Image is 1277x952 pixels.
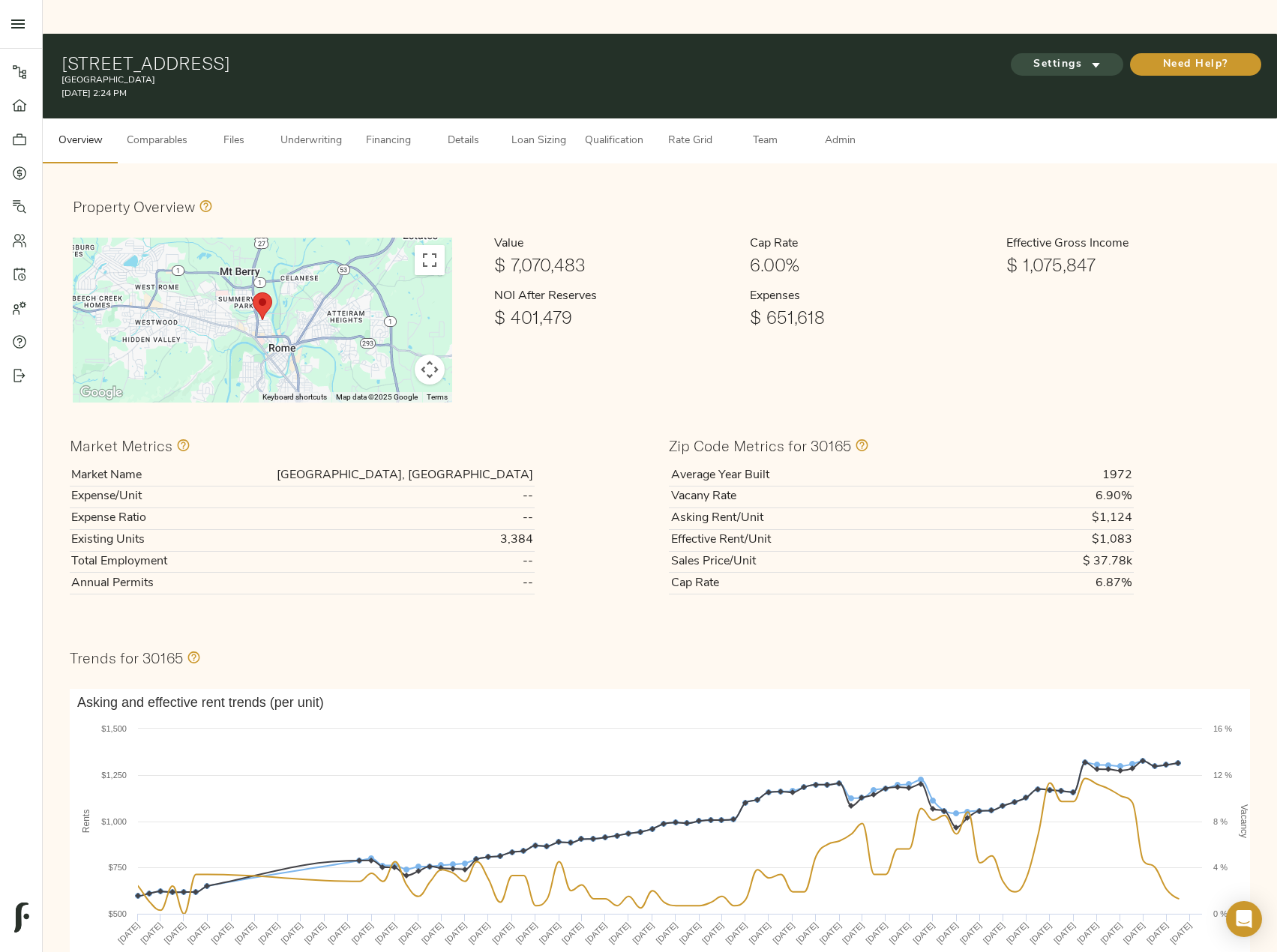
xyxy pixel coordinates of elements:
[1213,863,1228,872] text: 4 %
[1213,771,1232,780] text: 12 %
[976,507,1134,529] td: $1,124
[494,235,738,254] h6: Value
[631,921,655,945] text: [DATE]
[199,573,535,594] td: --
[1006,235,1250,254] h6: Effective Gross Income
[127,132,187,151] span: Comparables
[14,903,29,933] img: logo
[70,507,199,529] th: Expense Ratio
[1052,921,1077,945] text: [DATE]
[108,863,126,872] text: $750
[750,287,994,307] h6: Expenses
[199,507,535,529] td: --
[205,132,262,151] span: Files
[490,921,515,945] text: [DATE]
[199,465,535,486] td: [GEOGRAPHIC_DATA], [GEOGRAPHIC_DATA]
[336,393,418,401] span: Map data ©2025 Google
[415,245,445,275] button: Toggle fullscreen view
[210,921,235,945] text: [DATE]
[1122,921,1147,945] text: [DATE]
[654,921,679,945] text: [DATE]
[494,307,738,328] h1: $ 401,479
[750,235,994,254] h6: Cap Rate
[560,921,585,945] text: [DATE]
[73,198,195,215] h3: Property Overview
[199,551,535,573] td: --
[851,436,869,454] svg: Values in this section only include information specific to the 30165 zip code
[70,437,172,454] h3: Market Metrics
[303,921,328,945] text: [DATE]
[794,921,819,945] text: [DATE]
[750,307,994,328] h1: $ 651,618
[1130,53,1261,76] button: Need Help?
[233,921,258,945] text: [DATE]
[279,921,304,945] text: [DATE]
[199,529,535,551] td: 3,384
[669,573,976,594] th: Cap Rate
[101,817,127,826] text: $1,000
[841,921,865,945] text: [DATE]
[976,465,1134,486] td: 1972
[911,921,936,945] text: [DATE]
[199,486,535,507] td: --
[1213,909,1228,918] text: 0 %
[1213,724,1232,733] text: 16 %
[982,921,1006,945] text: [DATE]
[514,921,538,945] text: [DATE]
[935,921,960,945] text: [DATE]
[350,921,375,945] text: [DATE]
[81,810,91,833] text: Rents
[247,286,278,326] div: Subject Propery
[669,465,976,486] th: Average Year Built
[669,486,976,507] th: Vacany Rate
[669,507,976,529] th: Asking Rent/Unit
[262,392,327,403] button: Keyboard shortcuts
[61,73,859,87] p: [GEOGRAPHIC_DATA]
[1026,55,1108,74] span: Settings
[1005,921,1030,945] text: [DATE]
[427,393,448,401] a: Terms (opens in new tab)
[1213,817,1228,826] text: 8 %
[864,921,889,945] text: [DATE]
[736,132,793,151] span: Team
[700,921,725,945] text: [DATE]
[61,87,859,100] p: [DATE] 2:24 PM
[466,921,491,945] text: [DATE]
[958,921,983,945] text: [DATE]
[76,383,126,403] a: Open this area in Google Maps (opens a new window)
[116,921,141,945] text: [DATE]
[443,921,468,945] text: [DATE]
[77,695,324,710] text: Asking and effective rent trends (per unit)
[256,921,281,945] text: [DATE]
[70,465,199,486] th: Market Name
[61,52,859,73] h1: [STREET_ADDRESS]
[607,921,631,945] text: [DATE]
[1239,804,1249,838] text: Vacancy
[888,921,913,945] text: [DATE]
[976,551,1134,573] td: $ 37.78k
[669,551,976,573] th: Sales Price/Unit
[976,529,1134,551] td: $1,083
[101,771,127,780] text: $1,250
[186,921,211,945] text: [DATE]
[70,486,199,507] th: Expense/Unit
[1028,921,1053,945] text: [DATE]
[1099,921,1123,945] text: [DATE]
[1006,254,1250,275] h1: $ 1,075,847
[1145,55,1246,74] span: Need Help?
[811,132,868,151] span: Admin
[326,921,351,945] text: [DATE]
[1075,921,1100,945] text: [DATE]
[1011,53,1123,76] button: Settings
[435,132,492,151] span: Details
[52,132,109,151] span: Overview
[108,909,126,918] text: $500
[538,921,562,945] text: [DATE]
[750,254,994,275] h1: 6.00%
[76,383,126,403] img: Google
[1145,921,1170,945] text: [DATE]
[1226,901,1262,937] div: Open Intercom Messenger
[397,921,421,945] text: [DATE]
[976,486,1134,507] td: 6.90%
[818,921,843,945] text: [DATE]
